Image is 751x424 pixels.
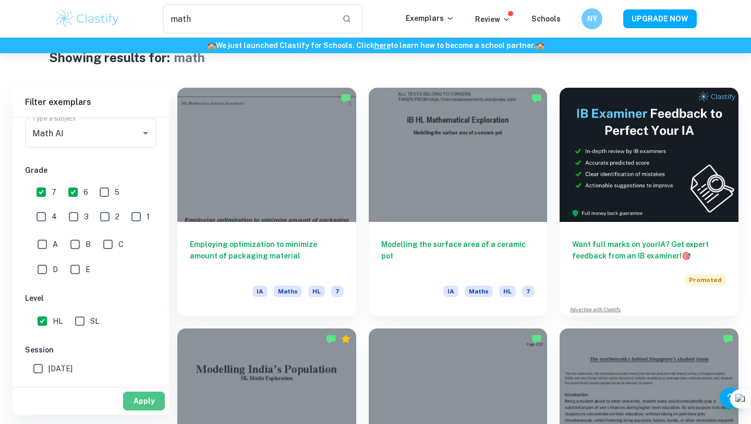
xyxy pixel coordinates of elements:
[406,13,454,24] p: Exemplars
[190,239,344,273] h6: Employing optimization to minimize amount of packaging material
[138,126,153,140] button: Open
[53,264,58,275] span: D
[274,286,302,297] span: Maths
[84,211,89,222] span: 3
[115,211,119,222] span: 2
[174,48,205,67] h1: math
[25,164,156,176] h6: Grade
[369,88,548,316] a: Modelling the surface area of a ceramic potIAMathsHL7
[53,315,63,327] span: HL
[86,239,91,250] span: B
[341,93,351,103] img: Marked
[123,392,165,410] button: Apply
[207,41,216,50] span: 🏫
[49,48,170,67] h1: Showing results for:
[90,315,99,327] span: SL
[147,211,150,222] span: 1
[522,286,535,297] span: 7
[326,334,336,344] img: Marked
[177,88,356,316] a: Employing optimization to minimize amount of packaging materialIAMathsHL7
[2,40,749,51] h6: We just launched Clastify for Schools. Click to learn how to become a school partner.
[465,286,493,297] span: Maths
[723,334,733,344] img: Marked
[560,88,738,316] a: Want full marks on yourIA? Get expert feedback from an IB examiner!PromotedAdvertise with Clastify
[86,264,90,275] span: E
[623,9,697,28] button: UPGRADE NOW
[536,41,544,50] span: 🏫
[13,88,169,117] h6: Filter exemplars
[118,239,124,250] span: C
[308,286,325,297] span: HL
[341,334,351,344] div: Premium
[531,93,542,103] img: Marked
[560,88,738,222] img: Thumbnail
[720,387,741,408] button: Help and Feedback
[331,286,344,297] span: 7
[52,211,57,222] span: 4
[115,186,119,198] span: 5
[582,8,602,29] button: NY
[572,239,726,262] h6: Want full marks on your IA ? Get expert feedback from an IB examiner!
[49,363,72,374] span: [DATE]
[381,239,535,273] h6: Modelling the surface area of a ceramic pot
[531,334,542,344] img: Marked
[25,292,156,304] h6: Level
[499,286,516,297] span: HL
[682,252,691,260] span: 🎯
[252,286,268,297] span: IA
[685,274,726,286] span: Promoted
[53,239,58,250] span: A
[531,15,561,23] a: Schools
[54,8,120,29] img: Clastify logo
[586,13,598,25] h6: NY
[163,4,334,33] input: Search for any exemplars...
[475,14,511,25] p: Review
[374,41,391,50] a: here
[443,286,458,297] span: IA
[570,306,621,313] a: Advertise with Clastify
[83,186,88,198] span: 6
[25,344,156,356] h6: Session
[32,114,76,123] label: Type a subject
[52,186,56,198] span: 7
